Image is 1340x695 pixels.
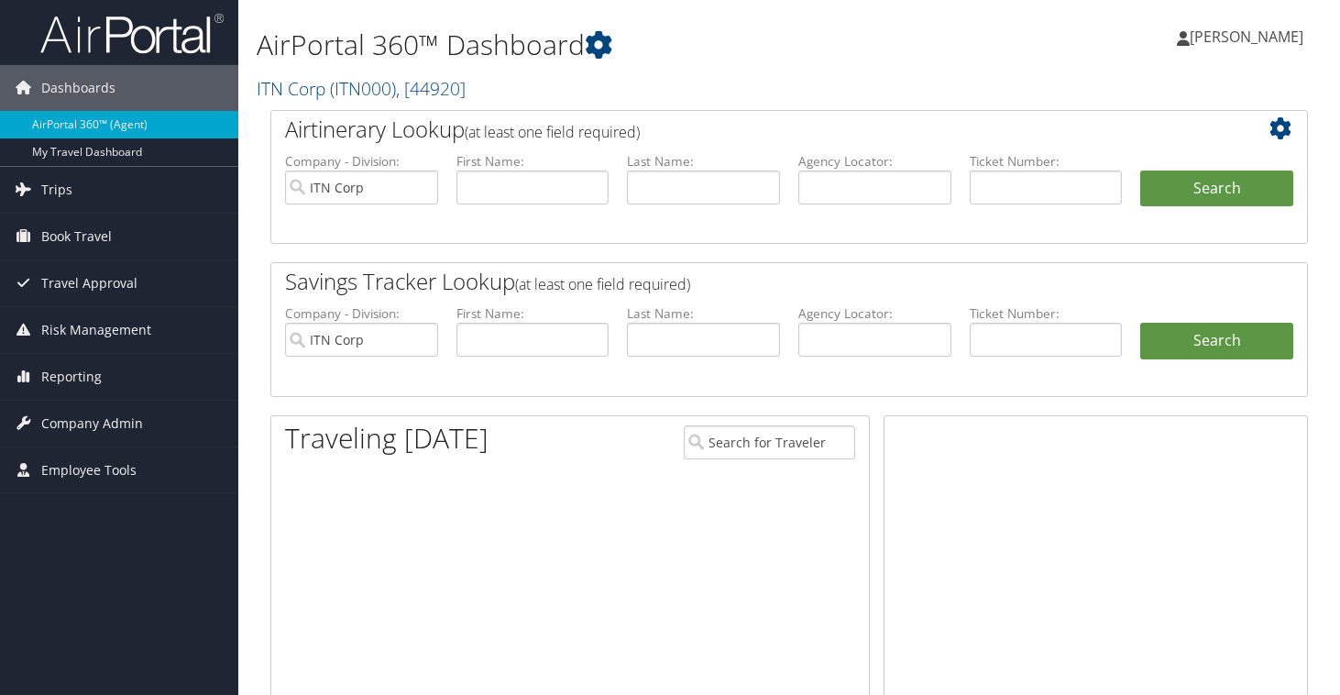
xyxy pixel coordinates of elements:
a: ITN Corp [257,76,466,101]
a: [PERSON_NAME] [1177,9,1322,64]
label: Last Name: [627,304,780,323]
input: Search for Traveler [684,425,855,459]
span: Employee Tools [41,447,137,493]
label: Agency Locator: [798,304,951,323]
label: Ticket Number: [970,304,1123,323]
span: (at least one field required) [515,274,690,294]
label: Ticket Number: [970,152,1123,171]
span: ( ITN000 ) [330,76,396,101]
h2: Savings Tracker Lookup [285,266,1207,297]
span: Dashboards [41,65,115,111]
input: search accounts [285,323,438,357]
h1: AirPortal 360™ Dashboard [257,26,967,64]
label: Company - Division: [285,304,438,323]
label: Agency Locator: [798,152,951,171]
button: Search [1140,171,1293,207]
span: [PERSON_NAME] [1190,27,1303,47]
label: First Name: [456,304,610,323]
h2: Airtinerary Lookup [285,114,1207,145]
span: Company Admin [41,401,143,447]
label: Company - Division: [285,152,438,171]
label: First Name: [456,152,610,171]
span: , [ 44920 ] [396,76,466,101]
span: Travel Approval [41,260,137,306]
img: airportal-logo.png [40,12,224,55]
span: (at least one field required) [465,122,640,142]
label: Last Name: [627,152,780,171]
span: Reporting [41,354,102,400]
a: Search [1140,323,1293,359]
h1: Traveling [DATE] [285,419,489,458]
span: Book Travel [41,214,112,259]
span: Trips [41,167,72,213]
span: Risk Management [41,307,151,353]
